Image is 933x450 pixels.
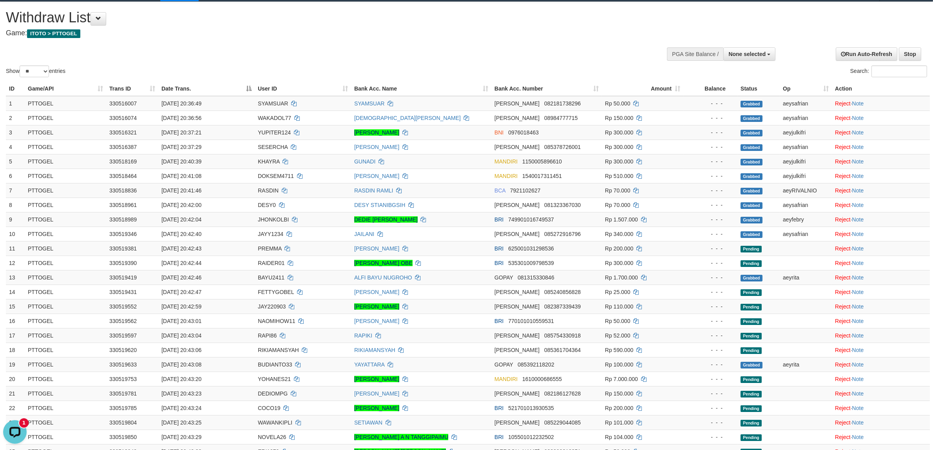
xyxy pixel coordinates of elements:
[741,318,762,325] span: Pending
[852,405,864,411] a: Note
[109,303,137,310] span: 330519552
[852,129,864,136] a: Note
[6,270,25,285] td: 13
[852,216,864,223] a: Note
[258,318,295,324] span: NAOMIHOW11
[258,245,282,252] span: PREMMA
[687,230,734,238] div: - - -
[780,198,832,212] td: aeysafrian
[605,318,630,324] span: Rp 50.000
[780,125,832,140] td: aeyjulkifri
[25,314,106,328] td: PTTOGEL
[6,10,614,25] h1: Withdraw List
[508,260,554,266] span: Copy 535301009798539 to clipboard
[728,51,766,57] span: None selected
[354,303,399,310] a: [PERSON_NAME]
[109,274,137,281] span: 330519419
[741,231,763,238] span: Grabbed
[495,318,504,324] span: BRI
[354,245,399,252] a: [PERSON_NAME]
[832,285,930,299] td: ·
[106,82,158,96] th: Trans ID: activate to sort column ascending
[832,270,930,285] td: ·
[605,289,630,295] span: Rp 25.000
[354,158,375,165] a: GUNADI
[835,245,851,252] a: Reject
[161,274,201,281] span: [DATE] 20:42:46
[354,216,418,223] a: DEDIE [PERSON_NAME]
[258,158,280,165] span: KHAYRA
[835,289,851,295] a: Reject
[741,130,763,136] span: Grabbed
[687,346,734,354] div: - - -
[605,100,630,107] span: Rp 50.000
[495,216,504,223] span: BRI
[832,212,930,227] td: ·
[852,289,864,295] a: Note
[687,303,734,310] div: - - -
[258,303,286,310] span: JAY220903
[723,47,775,61] button: None selected
[6,82,25,96] th: ID
[495,115,540,121] span: [PERSON_NAME]
[780,140,832,154] td: aeysafrian
[495,289,540,295] span: [PERSON_NAME]
[25,169,106,183] td: PTTOGEL
[161,260,201,266] span: [DATE] 20:42:44
[852,158,864,165] a: Note
[741,144,763,151] span: Grabbed
[852,144,864,150] a: Note
[6,328,25,343] td: 17
[354,274,412,281] a: ALFI BAYU NUGROHO
[25,285,106,299] td: PTTOGEL
[109,260,137,266] span: 330519390
[6,314,25,328] td: 16
[832,241,930,256] td: ·
[25,183,106,198] td: PTTOGEL
[835,158,851,165] a: Reject
[687,332,734,339] div: - - -
[25,299,106,314] td: PTTOGEL
[605,332,630,339] span: Rp 52.000
[161,216,201,223] span: [DATE] 20:42:04
[25,96,106,111] td: PTTOGEL
[741,159,763,165] span: Grabbed
[354,289,399,295] a: [PERSON_NAME]
[835,173,851,179] a: Reject
[495,173,518,179] span: MANDIRI
[354,260,413,266] a: [PERSON_NAME] OBE
[852,303,864,310] a: Note
[852,347,864,353] a: Note
[3,3,27,27] button: Open LiveChat chat widget
[832,198,930,212] td: ·
[687,288,734,296] div: - - -
[354,361,384,368] a: YAYATTARA
[6,140,25,154] td: 4
[780,183,832,198] td: aeyRIVALNIO
[6,125,25,140] td: 3
[737,82,780,96] th: Status
[832,154,930,169] td: ·
[832,82,930,96] th: Action
[687,129,734,136] div: - - -
[605,115,633,121] span: Rp 150.000
[158,82,255,96] th: Date Trans.: activate to sort column descending
[6,343,25,357] td: 18
[687,100,734,107] div: - - -
[687,187,734,194] div: - - -
[508,216,554,223] span: Copy 749901016749537 to clipboard
[852,434,864,440] a: Note
[161,231,201,237] span: [DATE] 20:42:40
[255,82,351,96] th: User ID: activate to sort column ascending
[852,100,864,107] a: Note
[741,260,762,267] span: Pending
[354,347,395,353] a: RIKIAMANSYAH
[161,303,201,310] span: [DATE] 20:42:59
[832,299,930,314] td: ·
[852,390,864,397] a: Note
[258,274,284,281] span: BAYU2411
[832,314,930,328] td: ·
[852,274,864,281] a: Note
[6,227,25,241] td: 10
[258,187,279,194] span: RASDIN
